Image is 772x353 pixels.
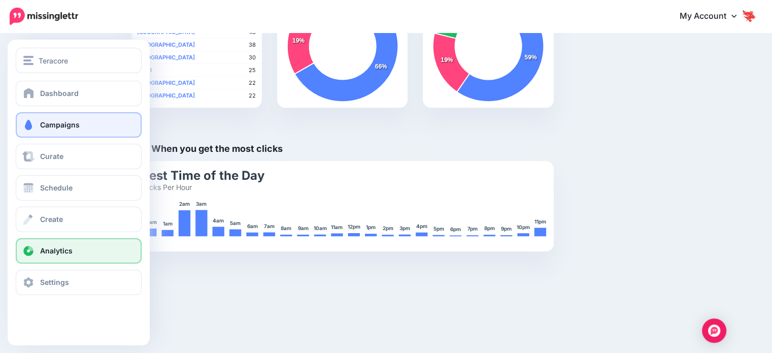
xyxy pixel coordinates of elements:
[137,28,195,36] b: [GEOGRAPHIC_DATA]
[16,144,142,169] a: Curate
[40,215,63,223] span: Create
[137,41,195,48] b: [GEOGRAPHIC_DATA]
[249,92,256,100] span: 22
[10,8,78,25] img: Missinglettr
[39,55,68,67] span: Teracore
[16,48,142,73] button: Teracore
[40,89,79,98] span: Dashboard
[40,278,69,286] span: Settings
[16,81,142,106] a: Dashboard
[23,56,33,65] img: menu.png
[16,207,142,232] a: Create
[40,152,63,161] span: Curate
[16,175,142,201] a: Schedule
[249,79,256,87] span: 22
[40,120,80,129] span: Campaigns
[137,79,195,86] b: [GEOGRAPHIC_DATA]
[702,318,726,343] div: Open Intercom Messenger
[16,112,142,138] a: Campaigns
[669,4,757,29] a: My Account
[249,41,256,49] span: 38
[40,183,73,192] span: Schedule
[16,238,142,264] a: Analytics
[40,246,73,255] span: Analytics
[16,270,142,295] a: Settings
[131,142,283,154] h4: When you get the most clicks
[249,67,256,74] span: 25
[137,92,195,99] b: [GEOGRAPHIC_DATA]
[137,54,195,61] b: [GEOGRAPHIC_DATA]
[141,182,192,191] text: Clicks Per Hour
[249,54,256,61] span: 30
[141,168,265,182] text: Best Time of the Day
